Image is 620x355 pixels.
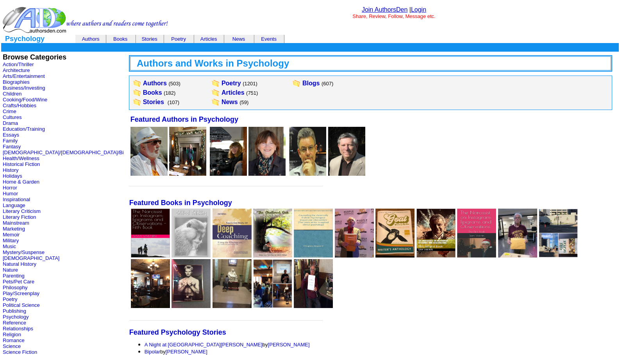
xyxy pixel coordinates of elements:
a: Literary Criticism [3,208,41,214]
img: 69124.jpg [172,259,211,308]
a: Mainstream [3,220,29,226]
img: 27589.jpg [210,127,247,176]
a: Featured Books in Psychology [129,200,232,206]
a: Anoka Time Vol. I Where Two Rivers Converge A Writing Coping Mechanism [253,303,292,309]
a: Education/Training [3,126,45,132]
font: (607) [322,81,333,86]
font: | [409,6,426,13]
a: Anoka Time Vol. 2 Anoka Treatment Center Walls Crying out Drapetomania [213,303,252,309]
font: Share, Review, Follow, Message etc. [352,13,435,19]
a: The Narcissist on Instagram: Epigrams and Observations - Fifth Book [131,252,170,259]
a: Events [261,36,277,42]
img: 69126.jpg [294,259,333,308]
a: Join AuthorsDen [362,6,407,13]
a: Science Fiction [3,349,37,355]
a: Architecture [3,67,30,73]
img: 75632.jpg [335,209,374,258]
a: Family [3,138,18,144]
a: Cooking/Food/Wine [3,97,47,103]
a: Sam Vaknin [289,170,326,177]
a: Psychology [3,314,29,320]
a: Featured Psychology Stories [129,329,226,336]
a: Relationships [3,326,33,332]
img: WorksFolder.gif [211,98,220,106]
font: (182) [164,90,175,96]
a: Nina Anderson [210,170,247,177]
font: (751) [246,90,258,96]
a: Humor [3,191,18,196]
a: Books [113,36,127,42]
a: Marketing [3,226,25,232]
a: Military [3,238,19,243]
img: 69123.jpg [213,259,252,308]
font: (1201) [243,81,257,86]
a: Stories [143,99,164,105]
a: Articles [200,36,217,42]
a: Action/Thriller [3,61,34,67]
img: 161.jpg [289,127,326,176]
a: Anoka Time Vol 4 The Reunion Party at the Point [131,303,170,309]
a: William Cottringer [130,170,168,177]
a: Authors [143,80,167,86]
a: Anoka Time Vol.3 The Riot and the Bubble Theory of the Universe [172,303,211,309]
a: Crime [3,108,16,114]
font: by [145,349,207,355]
img: 79509.jpg [172,209,211,258]
img: header_logo2.gif [2,6,168,34]
a: GOAT: Greatest of All Time Artability 2019 [375,252,415,259]
img: 177330.jpeg [169,127,206,176]
font: Featured Psychology Stories [129,328,226,336]
a: Stories [141,36,157,42]
img: 79175.jpg [294,209,333,258]
a: Holidays [3,173,22,179]
a: Authors [82,36,100,42]
a: Drama [3,120,18,126]
img: 69217.jpg [498,209,537,258]
a: Anoka Time Vol. 5 A City Moving to Dystonia with Dr. Hien Dam After Vietnam [294,303,333,309]
a: Articles [222,89,245,96]
a: [DEMOGRAPHIC_DATA]/[DEMOGRAPHIC_DATA]/Bi [3,150,124,155]
img: WorksFolder.gif [292,79,301,87]
a: Arts/Entertainment [3,73,45,79]
a: Blogs [302,80,320,86]
img: 69125.jpg [131,259,170,308]
a: Nature [3,267,18,273]
img: WorksFolder.gif [133,89,141,97]
img: 78245.jpg [416,209,456,258]
img: WorksFolder.gif [211,79,220,87]
a: Children [3,91,21,97]
a: [PERSON_NAME] [166,349,207,355]
a: Political Science [3,302,40,308]
a: Religion [3,332,21,337]
a: Dr. Patrick ODougherty [169,170,206,177]
a: Reference [3,320,26,326]
font: (107) [168,99,179,105]
font: Featured Authors in Psychology [130,115,238,123]
a: Literary Fiction [3,214,36,220]
a: Parenting [3,273,25,279]
a: Poetry [171,36,186,42]
a: FREE The Narcissist on Instagram: Epigrams and Observations - First Book [457,252,496,259]
img: WorksFolder.gif [133,98,141,106]
a: Gibbs Williams [328,170,365,177]
a: [DEMOGRAPHIC_DATA] [3,255,59,261]
a: Philosophy [3,285,28,290]
a: FREE The Narcissist on Instagram: Epigrams and Observations - Second Book [416,252,456,259]
a: Inspirational [3,196,30,202]
a: News [232,36,245,42]
a: Featured Authors in Psychology [130,116,238,123]
font: (503) [168,81,180,86]
img: WorksFolder.gif [211,89,220,97]
a: Books [143,89,162,96]
a: The Tireasis Complex [539,252,578,259]
a: Home & Garden [3,179,39,185]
